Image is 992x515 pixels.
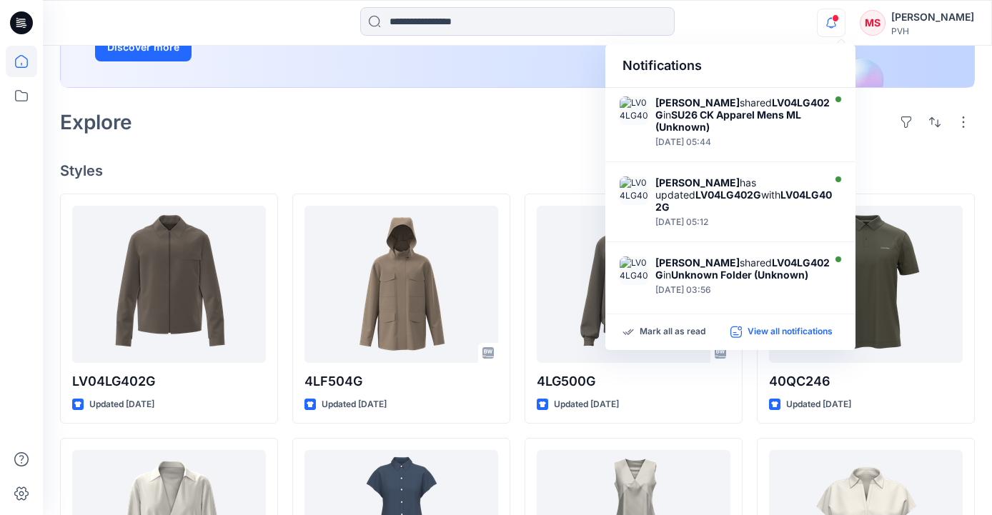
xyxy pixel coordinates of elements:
[554,397,619,412] p: Updated [DATE]
[655,176,740,189] strong: [PERSON_NAME]
[605,44,855,88] div: Notifications
[655,217,833,227] div: Tuesday, August 12, 2025 05:12
[655,96,830,121] strong: LV04LG402G
[655,285,833,295] div: Tuesday, August 12, 2025 03:56
[620,96,648,125] img: LV04LG402G
[655,176,833,213] div: has updated with
[695,189,761,201] strong: LV04LG402G
[655,189,832,213] strong: LV04LG402G
[860,10,886,36] div: MS
[95,33,192,61] button: Discover more
[671,269,808,281] strong: Unknown Folder (Unknown)
[537,371,730,391] p: 4LG500G
[620,256,648,285] img: LV04LG402G
[655,109,801,133] strong: SU26 CK Apparel Mens ML (Unknown)
[640,326,705,339] p: Mark all as read
[620,176,648,205] img: LV04LG402G
[786,397,851,412] p: Updated [DATE]
[655,137,833,147] div: Tuesday, August 12, 2025 05:44
[891,9,974,26] div: [PERSON_NAME]
[95,33,417,61] a: Discover more
[655,96,833,133] div: shared in
[304,371,498,391] p: 4LF504G
[60,111,132,134] h2: Explore
[748,326,833,339] p: View all notifications
[655,256,830,281] strong: LV04LG402G
[322,397,387,412] p: Updated [DATE]
[72,206,266,363] a: LV04LG402G
[60,162,975,179] h4: Styles
[769,206,963,363] a: 40QC246
[891,26,974,36] div: PVH
[655,256,833,281] div: shared in
[655,256,740,269] strong: [PERSON_NAME]
[304,206,498,363] a: 4LF504G
[537,206,730,363] a: 4LG500G
[769,371,963,391] p: 40QC246
[655,96,740,109] strong: [PERSON_NAME]
[72,371,266,391] p: LV04LG402G
[89,397,154,412] p: Updated [DATE]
